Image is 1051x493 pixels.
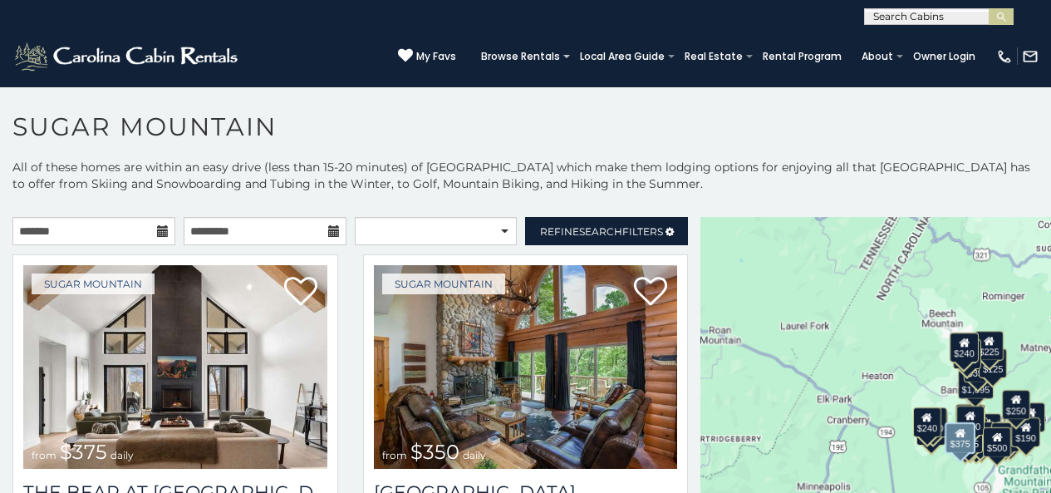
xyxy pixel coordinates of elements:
span: Search [579,225,622,238]
div: $190 [1011,417,1039,447]
span: from [32,449,56,461]
a: Sugar Mountain [32,274,155,294]
div: $300 [956,406,985,436]
a: About [853,45,901,68]
span: My Favs [416,49,456,64]
span: Refine Filters [540,225,663,238]
div: $190 [955,404,984,434]
a: Rental Program [754,45,850,68]
div: $125 [979,348,1007,378]
a: RefineSearchFilters [525,217,688,245]
a: Local Area Guide [572,45,673,68]
a: Real Estate [676,45,751,68]
a: Owner Login [905,45,984,68]
div: $1,095 [958,369,995,399]
a: Browse Rentals [473,45,568,68]
a: Sugar Mountain [382,274,505,294]
span: $350 [410,440,459,464]
a: Grouse Moor Lodge from $350 daily [374,265,678,469]
a: Add to favorites [634,275,667,310]
img: mail-regular-white.png [1022,48,1039,65]
div: $500 [983,427,1011,457]
span: from [382,449,407,461]
div: $200 [973,413,1001,443]
a: My Favs [398,48,456,65]
div: $155 [1017,402,1045,432]
img: The Bear At Sugar Mountain [23,265,327,469]
div: $225 [975,331,1003,361]
span: daily [463,449,486,461]
div: $240 [950,333,978,362]
div: $195 [991,422,1019,452]
img: White-1-2.png [12,40,243,73]
img: Grouse Moor Lodge [374,265,678,469]
a: Add to favorites [284,275,317,310]
span: $375 [60,440,107,464]
span: daily [111,449,134,461]
div: $250 [1002,390,1030,420]
img: phone-regular-white.png [996,48,1013,65]
div: $375 [945,422,975,454]
div: $240 [913,407,941,437]
a: The Bear At Sugar Mountain from $375 daily [23,265,327,469]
